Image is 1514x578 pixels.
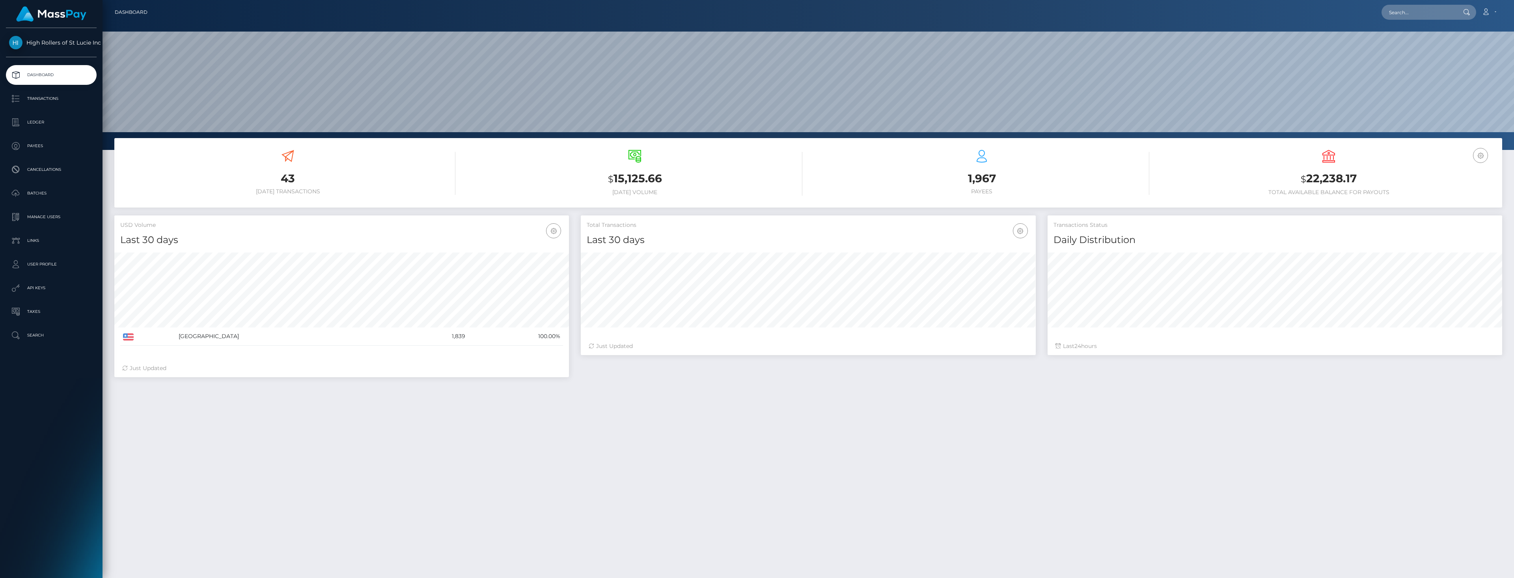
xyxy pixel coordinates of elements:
a: API Keys [6,278,97,298]
a: Dashboard [6,65,97,85]
a: User Profile [6,254,97,274]
h3: 1,967 [814,171,1149,186]
a: Payees [6,136,97,156]
h6: Total Available Balance for Payouts [1161,189,1496,196]
td: 1,839 [403,327,468,346]
h5: Total Transactions [587,221,1029,229]
p: Cancellations [9,164,93,176]
p: Taxes [9,306,93,318]
h6: [DATE] Transactions [120,188,455,195]
a: Manage Users [6,207,97,227]
div: Last hours [1055,342,1494,350]
p: Payees [9,140,93,152]
a: Search [6,325,97,345]
p: Dashboard [9,69,93,81]
h3: 15,125.66 [467,171,802,187]
h4: Daily Distribution [1053,233,1496,247]
h3: 43 [120,171,455,186]
img: High Rollers of St Lucie Inc [9,36,22,49]
h4: Last 30 days [120,233,563,247]
h6: [DATE] Volume [467,189,802,196]
p: Batches [9,187,93,199]
small: $ [1301,174,1306,185]
p: Manage Users [9,211,93,223]
span: High Rollers of St Lucie Inc [6,39,97,46]
p: Search [9,329,93,341]
small: $ [608,174,613,185]
p: Transactions [9,93,93,105]
a: Links [6,231,97,251]
img: MassPay Logo [16,6,86,22]
td: 100.00% [468,327,563,346]
p: Links [9,235,93,247]
h6: Payees [814,188,1149,195]
h5: USD Volume [120,221,563,229]
h3: 22,238.17 [1161,171,1496,187]
a: Transactions [6,89,97,108]
a: Ledger [6,112,97,132]
a: Dashboard [115,4,147,21]
div: Just Updated [589,342,1027,350]
input: Search... [1382,5,1456,20]
img: US.png [123,333,134,340]
a: Cancellations [6,160,97,180]
a: Taxes [6,302,97,322]
p: User Profile [9,258,93,270]
h5: Transactions Status [1053,221,1496,229]
a: Batches [6,183,97,203]
p: Ledger [9,116,93,128]
h4: Last 30 days [587,233,1029,247]
div: Just Updated [122,364,561,372]
p: API Keys [9,282,93,294]
span: 24 [1074,342,1081,350]
td: [GEOGRAPHIC_DATA] [176,327,403,346]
